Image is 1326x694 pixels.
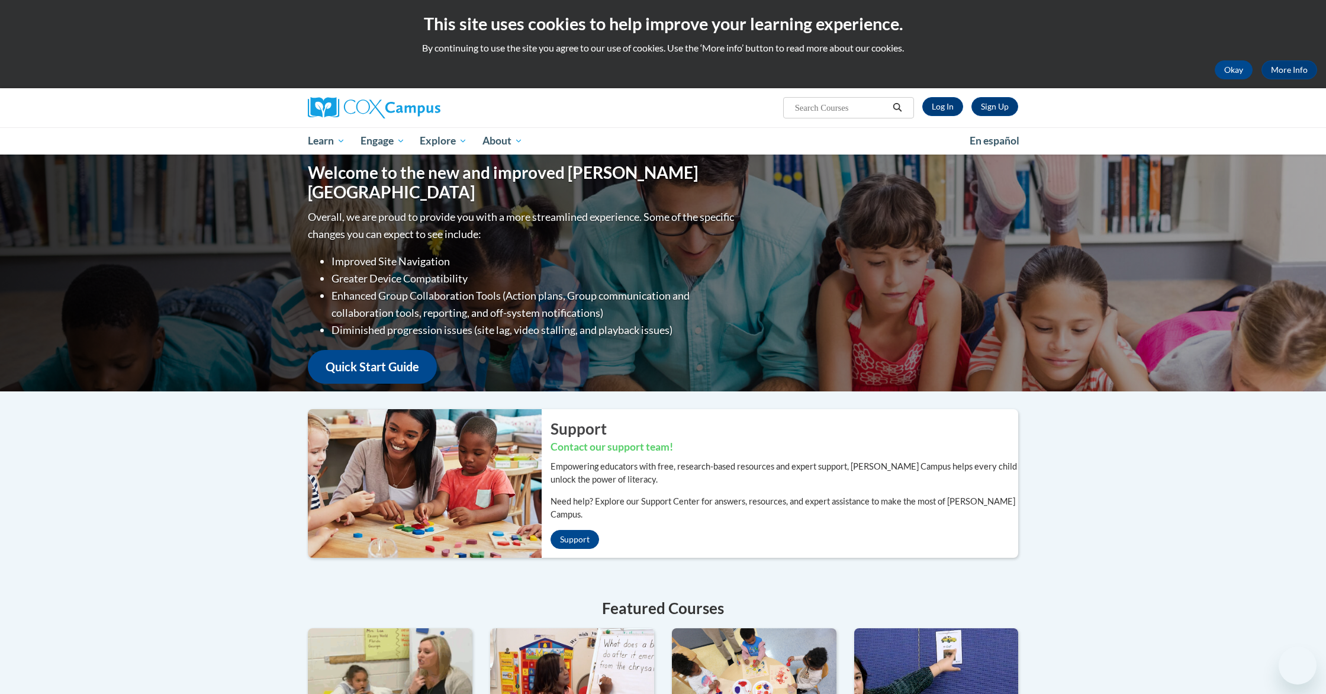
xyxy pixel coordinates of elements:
[308,208,737,243] p: Overall, we are proud to provide you with a more streamlined experience. Some of the specific cha...
[971,97,1018,116] a: Register
[889,101,906,115] button: Search
[551,530,599,549] a: Support
[922,97,963,116] a: Log In
[412,127,475,155] a: Explore
[331,322,737,339] li: Diminished progression issues (site lag, video stalling, and playback issues)
[482,134,523,148] span: About
[551,460,1018,486] p: Empowering educators with free, research-based resources and expert support, [PERSON_NAME] Campus...
[308,350,437,384] a: Quick Start Guide
[300,127,353,155] a: Learn
[962,128,1027,153] a: En español
[308,97,533,118] a: Cox Campus
[475,127,530,155] a: About
[331,287,737,322] li: Enhanced Group Collaboration Tools (Action plans, Group communication and collaboration tools, re...
[551,418,1018,439] h2: Support
[361,134,405,148] span: Engage
[1215,60,1253,79] button: Okay
[1279,647,1317,685] iframe: Button to launch messaging window
[9,41,1317,54] p: By continuing to use the site you agree to our use of cookies. Use the ‘More info’ button to read...
[331,270,737,287] li: Greater Device Compatibility
[308,597,1018,620] h4: Featured Courses
[308,134,345,148] span: Learn
[9,12,1317,36] h2: This site uses cookies to help improve your learning experience.
[299,409,542,557] img: ...
[420,134,467,148] span: Explore
[308,97,440,118] img: Cox Campus
[551,440,1018,455] h3: Contact our support team!
[970,134,1019,147] span: En español
[308,163,737,203] h1: Welcome to the new and improved [PERSON_NAME][GEOGRAPHIC_DATA]
[794,101,889,115] input: Search Courses
[551,495,1018,521] p: Need help? Explore our Support Center for answers, resources, and expert assistance to make the m...
[331,253,737,270] li: Improved Site Navigation
[353,127,413,155] a: Engage
[1261,60,1317,79] a: More Info
[290,127,1036,155] div: Main menu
